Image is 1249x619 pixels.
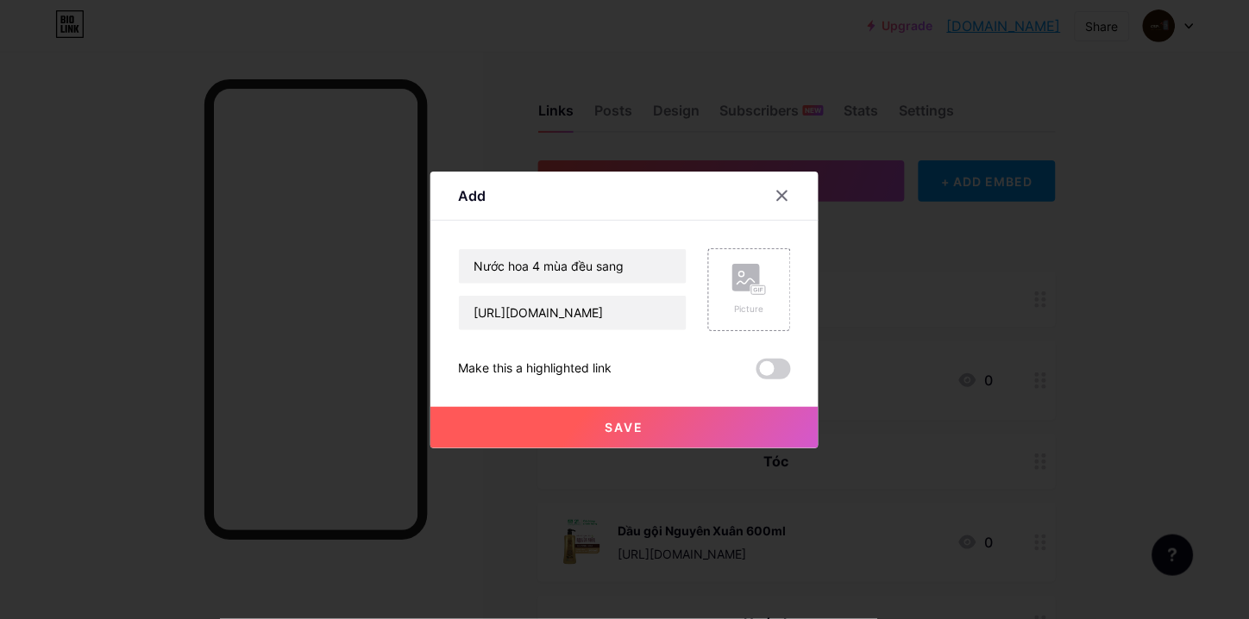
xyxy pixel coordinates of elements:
[606,420,644,435] span: Save
[732,303,767,316] div: Picture
[430,407,819,448] button: Save
[458,185,486,206] div: Add
[459,249,687,284] input: Title
[459,296,687,330] input: URL
[458,359,612,379] div: Make this a highlighted link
